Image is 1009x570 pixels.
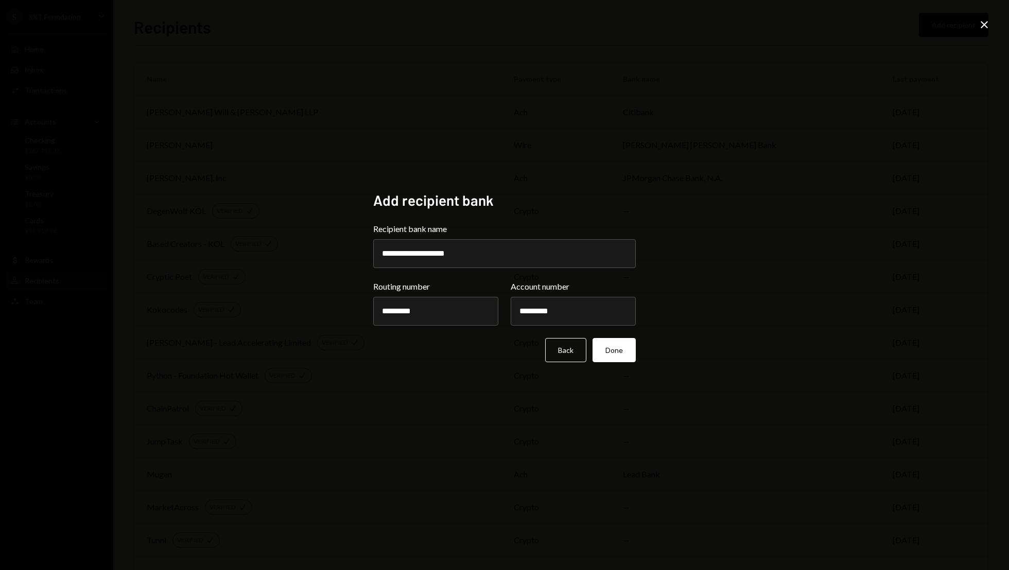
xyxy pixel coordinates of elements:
h2: Add recipient bank [373,190,636,210]
label: Account number [511,280,636,293]
button: Done [593,338,636,362]
label: Routing number [373,280,498,293]
label: Recipient bank name [373,223,636,235]
button: Back [545,338,586,362]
